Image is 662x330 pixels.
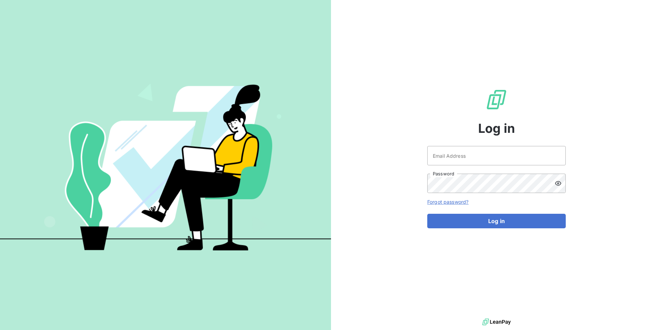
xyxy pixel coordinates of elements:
img: logo [482,317,511,327]
img: LeanPay Logo [485,89,508,111]
button: Log in [427,214,566,228]
a: Forgot password? [427,199,468,205]
input: placeholder [427,146,566,165]
span: Log in [478,119,515,138]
